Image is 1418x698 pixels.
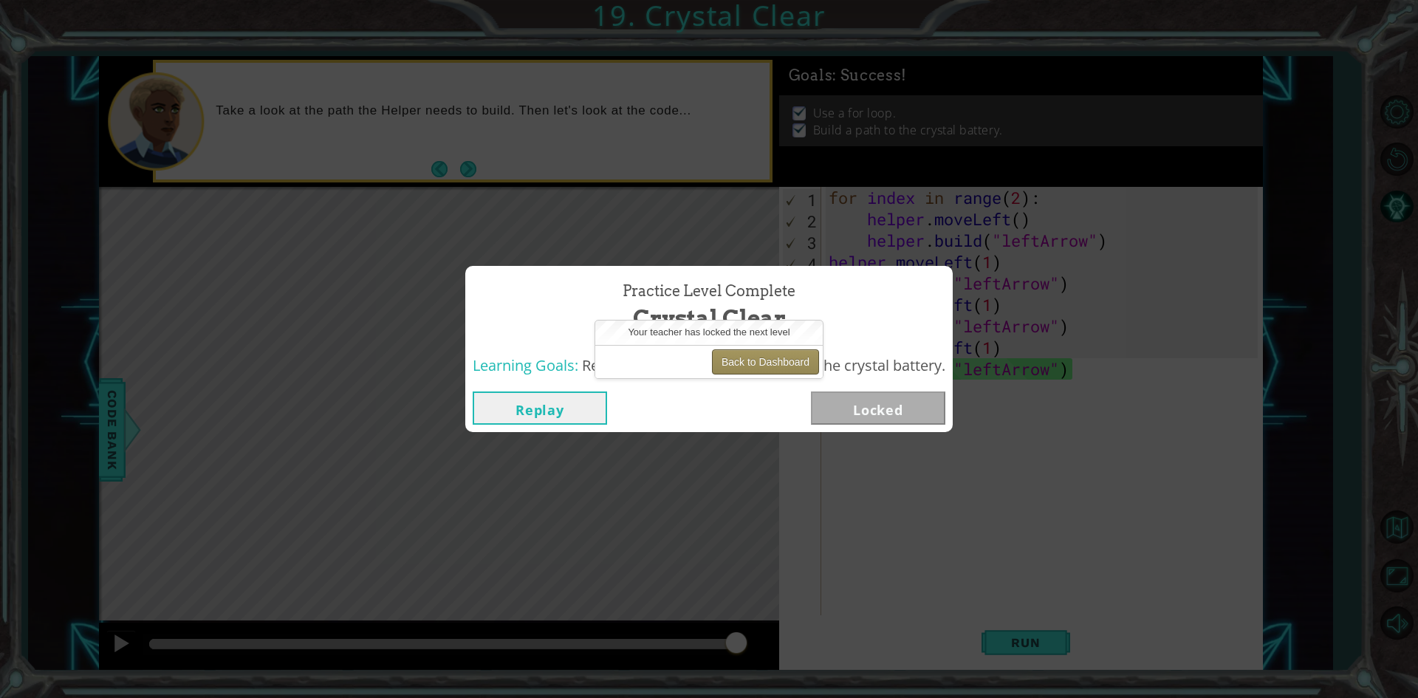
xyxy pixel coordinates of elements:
span: Practice Level Complete [623,281,795,302]
button: Back to Dashboard [712,349,819,374]
span: Your teacher has locked the next level [628,326,790,338]
button: Replay [473,391,607,425]
span: Revise a for loop to build a path to the crystal battery. [582,355,945,375]
button: Locked [811,391,945,425]
span: Crystal Clear [633,302,786,334]
span: Learning Goals: [473,355,578,375]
